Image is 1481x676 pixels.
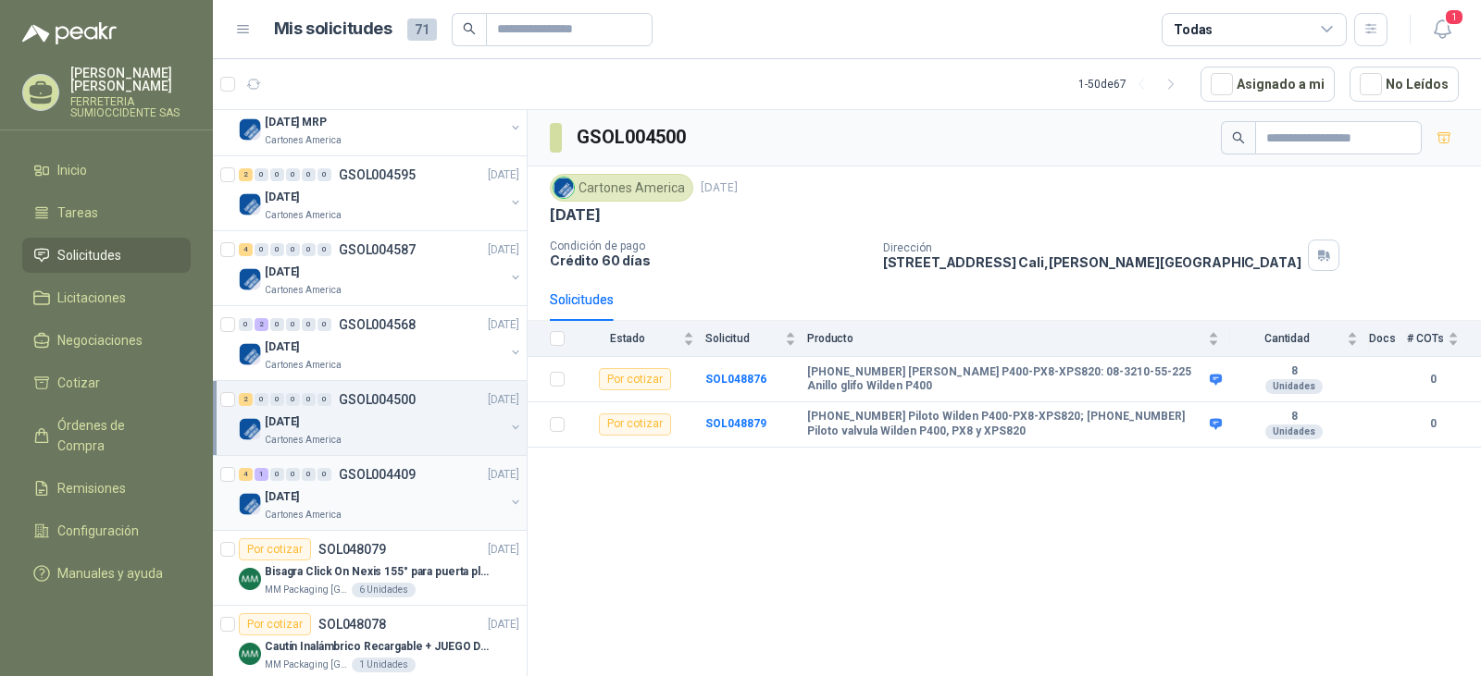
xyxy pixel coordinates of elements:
p: [DATE] [265,413,299,431]
p: GSOL004595 [339,168,416,181]
div: 0 [302,168,316,181]
p: GSOL004568 [339,318,416,331]
p: Cartones America [265,283,342,298]
a: 7 0 0 0 0 0 GSOL004617[DATE] Company Logo[DATE] MRPCartones America [239,89,523,148]
th: Solicitud [705,321,807,357]
div: 4 [239,468,253,481]
a: 2 0 0 0 0 0 GSOL004500[DATE] Company Logo[DATE]Cartones America [239,388,523,448]
span: 71 [407,18,437,41]
img: Company Logo [239,343,261,365]
div: Por cotizar [239,613,311,635]
p: [DATE] MRP [265,114,327,131]
a: Negociaciones [22,323,191,358]
th: Estado [576,321,705,357]
span: Licitaciones [57,288,126,308]
p: Cartones America [265,208,342,223]
span: 1 [1444,8,1464,26]
a: 0 2 0 0 0 0 GSOL004568[DATE] Company Logo[DATE]Cartones America [239,313,523,373]
p: Condición de pago [550,240,868,252]
a: 4 1 0 0 0 0 GSOL004409[DATE] Company Logo[DATE]Cartones America [239,463,523,522]
p: FERRETERIA SUMIOCCIDENTE SAS [70,96,191,118]
div: 0 [270,393,284,406]
span: Tareas [57,203,98,223]
th: Docs [1369,321,1407,357]
span: Cotizar [57,373,100,393]
p: [STREET_ADDRESS] Cali , [PERSON_NAME][GEOGRAPHIC_DATA] [883,254,1301,270]
b: 0 [1407,415,1459,433]
div: 1 [255,468,268,481]
span: Órdenes de Compra [57,415,173,456]
a: 2 0 0 0 0 0 GSOL004595[DATE] Company Logo[DATE]Cartones America [239,164,523,223]
div: 0 [317,243,331,256]
div: 2 [255,318,268,331]
div: 0 [270,243,284,256]
div: 0 [317,393,331,406]
div: 0 [286,243,300,256]
b: 8 [1230,410,1358,424]
img: Company Logo [239,643,261,665]
span: search [463,22,476,35]
p: Bisagra Click On Nexis 155° para puerta plegable Grass con base de montaje [265,563,495,581]
a: SOL048879 [705,417,766,430]
a: 4 0 0 0 0 0 GSOL004587[DATE] Company Logo[DATE]Cartones America [239,239,523,298]
a: Configuración [22,513,191,548]
div: Por cotizar [599,368,671,390]
span: Negociaciones [57,330,143,350]
div: Por cotizar [239,538,311,560]
a: SOL048876 [705,373,766,386]
th: # COTs [1407,321,1481,357]
button: Asignado a mi [1201,67,1335,102]
p: [DATE] [265,338,299,356]
p: [DATE] [265,488,299,506]
div: 0 [255,168,268,181]
img: Company Logo [239,493,261,515]
p: [PERSON_NAME] [PERSON_NAME] [70,67,191,92]
img: Logo peakr [22,22,117,44]
div: 0 [302,318,316,331]
div: 2 [239,168,253,181]
a: Remisiones [22,471,191,506]
span: Producto [807,332,1204,345]
h3: GSOL004500 [577,123,689,152]
div: Unidades [1265,424,1323,439]
div: 0 [317,468,331,481]
b: [PHONE_NUMBER] [PERSON_NAME] P400-PX8-XPS820: 08-3210-55-225 Anillo glifo Wilden P400 [807,365,1205,394]
p: SOL048079 [318,543,386,556]
p: [DATE] [488,541,519,559]
span: Cantidad [1230,332,1343,345]
div: 0 [302,393,316,406]
div: Por cotizar [599,413,671,436]
div: 0 [302,243,316,256]
span: Solicitudes [57,245,121,265]
img: Company Logo [239,193,261,215]
a: Órdenes de Compra [22,408,191,463]
b: [PHONE_NUMBER] Piloto Wilden P400-PX8-XPS820; [PHONE_NUMBER] Piloto valvula Wilden P400, PX8 y XP... [807,410,1205,438]
div: 2 [239,393,253,406]
div: 0 [317,168,331,181]
div: 0 [270,468,284,481]
div: 0 [286,168,300,181]
div: 1 - 50 de 67 [1078,69,1186,99]
p: [DATE] [550,205,601,225]
div: 0 [286,468,300,481]
div: 0 [317,318,331,331]
a: Tareas [22,195,191,230]
span: # COTs [1407,332,1444,345]
div: 6 Unidades [352,583,416,597]
p: GSOL004587 [339,243,416,256]
p: MM Packaging [GEOGRAPHIC_DATA] [265,658,348,672]
div: Unidades [1265,379,1323,394]
div: 4 [239,243,253,256]
b: 0 [1407,371,1459,388]
div: Todas [1174,19,1213,40]
p: Cartones America [265,508,342,522]
img: Company Logo [239,268,261,290]
p: [DATE] [265,189,299,206]
p: [DATE] [265,264,299,281]
div: 0 [286,318,300,331]
button: 1 [1425,13,1459,46]
span: Estado [576,332,679,345]
p: [DATE] [488,166,519,184]
p: [DATE] [488,466,519,484]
